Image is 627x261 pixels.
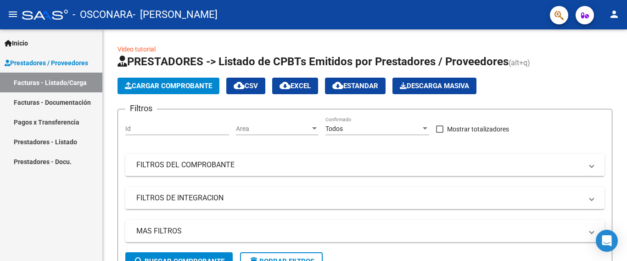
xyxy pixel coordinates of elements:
[125,220,605,242] mat-expansion-panel-header: MAS FILTROS
[7,9,18,20] mat-icon: menu
[272,78,318,94] button: EXCEL
[118,55,509,68] span: PRESTADORES -> Listado de CPBTs Emitidos por Prestadores / Proveedores
[236,125,310,133] span: Area
[609,9,620,20] mat-icon: person
[136,226,582,236] mat-panel-title: MAS FILTROS
[332,82,378,90] span: Estandar
[5,38,28,48] span: Inicio
[5,58,88,68] span: Prestadores / Proveedores
[325,78,386,94] button: Estandar
[136,160,582,170] mat-panel-title: FILTROS DEL COMPROBANTE
[118,78,219,94] button: Cargar Comprobante
[118,45,156,53] a: Video tutorial
[136,193,582,203] mat-panel-title: FILTROS DE INTEGRACION
[125,187,605,209] mat-expansion-panel-header: FILTROS DE INTEGRACION
[596,230,618,252] div: Open Intercom Messenger
[392,78,476,94] app-download-masive: Descarga masiva de comprobantes (adjuntos)
[125,154,605,176] mat-expansion-panel-header: FILTROS DEL COMPROBANTE
[447,124,509,135] span: Mostrar totalizadores
[125,82,212,90] span: Cargar Comprobante
[509,58,530,67] span: (alt+q)
[332,80,343,91] mat-icon: cloud_download
[280,82,311,90] span: EXCEL
[73,5,133,25] span: - OSCONARA
[226,78,265,94] button: CSV
[280,80,291,91] mat-icon: cloud_download
[133,5,218,25] span: - [PERSON_NAME]
[234,82,258,90] span: CSV
[234,80,245,91] mat-icon: cloud_download
[400,82,469,90] span: Descarga Masiva
[325,125,343,132] span: Todos
[392,78,476,94] button: Descarga Masiva
[125,102,157,115] h3: Filtros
